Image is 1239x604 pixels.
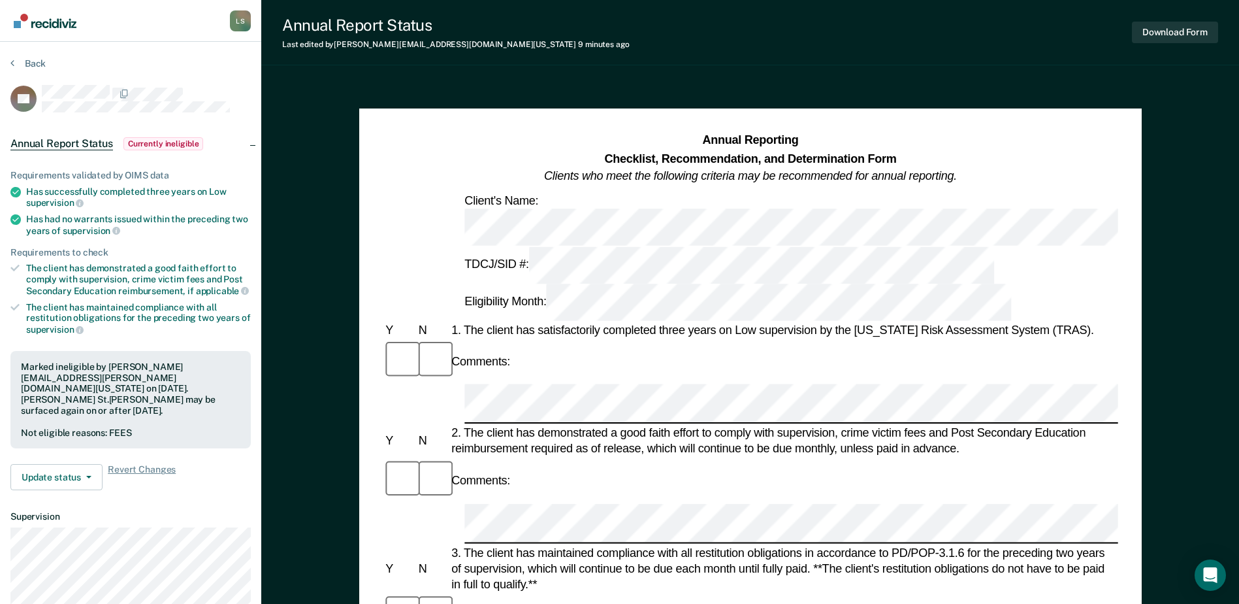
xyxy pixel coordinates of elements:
div: Annual Report Status [282,16,630,35]
div: L S [230,10,251,31]
div: N [415,433,448,449]
span: Annual Report Status [10,137,113,150]
div: Eligibility Month: [462,284,1014,321]
button: Back [10,58,46,69]
span: applicable [196,286,249,296]
div: Y [383,433,415,449]
span: Currently ineligible [123,137,204,150]
div: Last edited by [PERSON_NAME][EMAIL_ADDRESS][DOMAIN_NAME][US_STATE] [282,40,630,49]
strong: Annual Reporting [702,134,798,147]
dt: Supervision [10,511,251,522]
span: 9 minutes ago [578,40,629,49]
div: Open Intercom Messenger [1195,560,1226,591]
div: Has successfully completed three years on Low [26,186,251,209]
div: TDCJ/SID #: [462,246,996,284]
div: Has had no warrants issued within the preceding two years of [26,214,251,236]
strong: Checklist, Recommendation, and Determination Form [604,152,896,165]
div: 3. The client has maintained compliance with all restitution obligations in accordance to PD/POP-... [449,545,1118,592]
div: Comments: [449,473,513,488]
div: Y [383,322,415,338]
div: Requirements to check [10,247,251,258]
div: Y [383,561,415,577]
div: 1. The client has satisfactorily completed three years on Low supervision by the [US_STATE] Risk ... [449,322,1118,338]
div: The client has maintained compliance with all restitution obligations for the preceding two years of [26,302,251,335]
div: Not eligible reasons: FEES [21,428,240,439]
button: Update status [10,464,103,490]
span: Revert Changes [108,464,176,490]
span: supervision [63,226,120,236]
span: supervision [26,197,84,208]
img: Recidiviz [14,14,76,28]
div: Marked ineligible by [PERSON_NAME][EMAIL_ADDRESS][PERSON_NAME][DOMAIN_NAME][US_STATE] on [DATE]. ... [21,361,240,416]
div: Comments: [449,354,513,369]
em: Clients who meet the following criteria may be recommended for annual reporting. [544,169,957,182]
div: 2. The client has demonstrated a good faith effort to comply with supervision, crime victim fees ... [449,426,1118,457]
div: N [415,561,448,577]
button: Profile dropdown button [230,10,251,31]
button: Download Form [1132,22,1218,43]
div: Requirements validated by OIMS data [10,170,251,181]
div: N [415,322,448,338]
div: The client has demonstrated a good faith effort to comply with supervision, crime victim fees and... [26,263,251,296]
span: supervision [26,324,84,335]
